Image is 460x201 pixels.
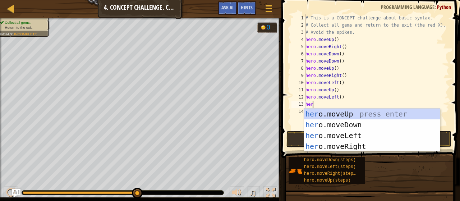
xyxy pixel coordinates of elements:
span: : [434,4,437,10]
span: Collect all gems. [5,20,31,24]
div: Team 'ogres' has 0 gold. [257,22,277,33]
div: 3 [291,29,306,36]
div: 2 [291,22,306,29]
div: 8 [291,65,306,72]
button: ♫ [248,186,260,201]
span: Return to the exit. [5,26,32,29]
div: 5 [291,43,306,50]
div: 12 [291,93,306,101]
span: hero.moveUp(steps) [304,178,351,183]
span: Incomplete [14,32,37,36]
span: : [12,32,14,36]
button: Toggle fullscreen [263,186,278,201]
span: hero.moveLeft(steps) [304,164,356,169]
button: Ctrl + P: Pause [4,186,18,201]
span: Programming language [381,4,434,10]
div: 9 [291,72,306,79]
div: 14 [291,108,306,115]
div: 13 [291,101,306,108]
div: 4 [291,36,306,43]
span: Hints [241,4,253,11]
button: Run [286,131,451,147]
div: 6 [291,50,306,58]
button: Show game menu [260,1,278,18]
button: Ask AI [218,1,237,15]
span: Python [437,4,451,10]
button: Adjust volume [230,186,244,201]
span: hero.moveDown(steps) [304,157,356,163]
span: Ask AI [221,4,234,11]
span: ♫ [249,187,256,198]
div: 7 [291,58,306,65]
button: Ask AI [12,189,20,197]
div: 1 [291,14,306,22]
div: 0 [267,24,274,31]
div: 11 [291,86,306,93]
div: 10 [291,79,306,86]
img: portrait.png [289,164,302,178]
span: hero.moveRight(steps) [304,171,358,176]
